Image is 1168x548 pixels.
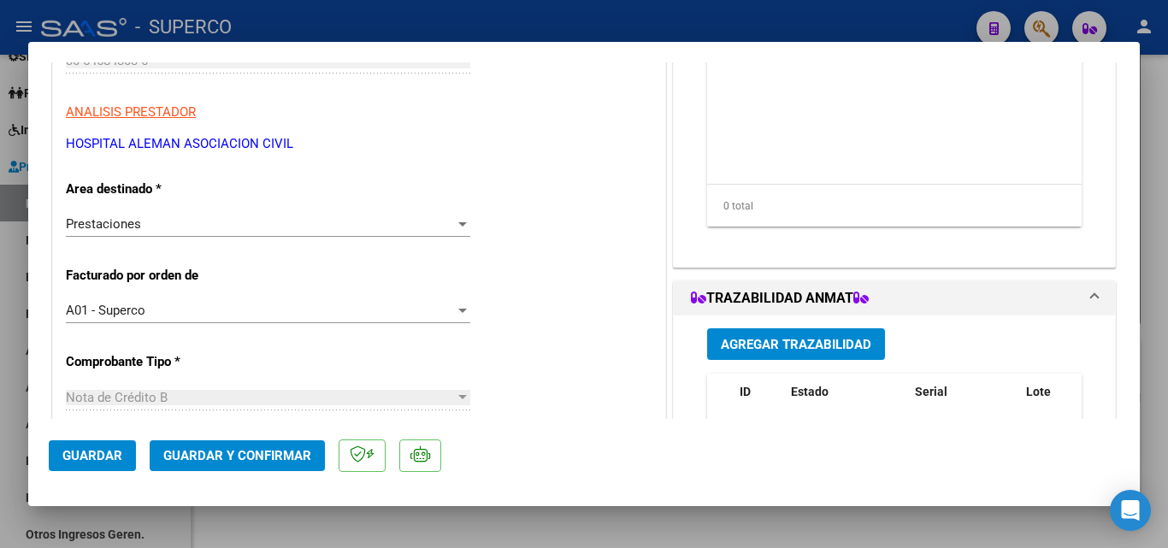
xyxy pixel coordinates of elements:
span: ID [740,385,751,398]
span: Estado [791,385,829,398]
datatable-header-cell: Serial [908,374,1019,430]
button: Guardar y Confirmar [150,440,325,471]
span: Agregar Trazabilidad [721,337,871,352]
span: Serial [915,385,947,398]
button: Agregar Trazabilidad [707,328,885,360]
div: Open Intercom Messenger [1110,490,1151,531]
p: Area destinado * [66,180,242,199]
button: Guardar [49,440,136,471]
span: A01 - Superco [66,303,145,318]
span: Prestaciones [66,216,141,232]
h1: TRAZABILIDAD ANMAT [691,288,869,309]
p: Comprobante Tipo * [66,352,242,372]
span: ANALISIS PRESTADOR [66,104,196,120]
span: Guardar [62,448,122,463]
span: Lote [1026,385,1051,398]
div: 0 total [707,185,1082,227]
span: Guardar y Confirmar [163,448,311,463]
p: HOSPITAL ALEMAN ASOCIACION CIVIL [66,134,652,154]
datatable-header-cell: Lote [1019,374,1092,430]
p: Facturado por orden de [66,266,242,286]
span: Nota de Crédito B [66,390,168,405]
datatable-header-cell: ID [733,374,784,430]
mat-expansion-panel-header: TRAZABILIDAD ANMAT [674,281,1115,315]
datatable-header-cell: Estado [784,374,908,430]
